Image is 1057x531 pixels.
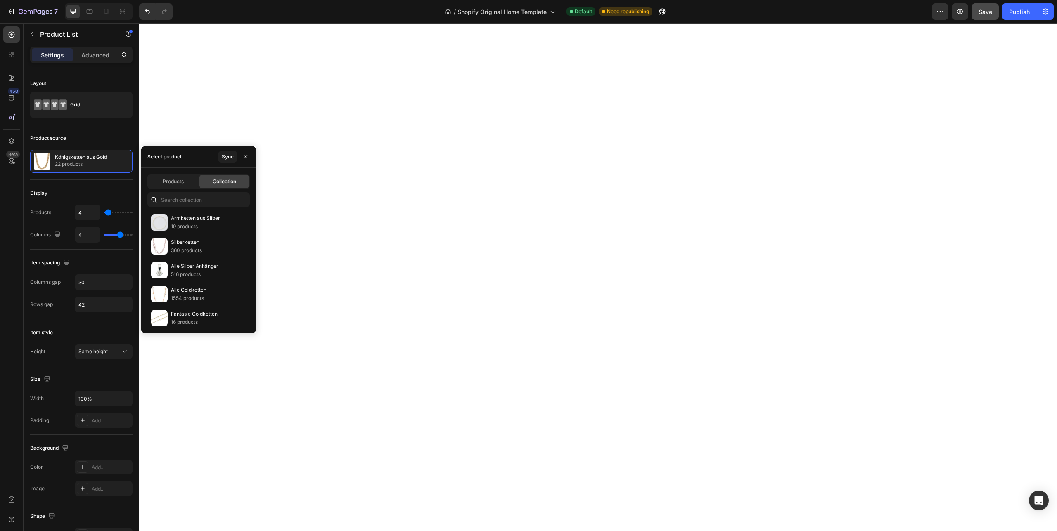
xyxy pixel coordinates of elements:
p: Product List [40,29,110,39]
iframe: Design area [139,23,1057,531]
div: Rows gap [30,301,53,308]
input: Auto [75,391,132,406]
p: Advanced [81,51,109,59]
p: Königsketten aus Gold [55,154,107,160]
div: Shape [30,511,57,522]
div: Item style [30,329,53,336]
p: 7 [54,7,58,17]
img: collection feature img [34,153,50,170]
input: Auto [75,205,100,220]
img: collections [151,238,168,255]
img: collections [151,286,168,302]
p: Alle Goldketten [171,286,206,294]
div: Add... [92,464,130,471]
button: Same height [75,344,133,359]
div: Size [30,374,52,385]
span: Collection [213,178,236,185]
span: Save [979,8,992,15]
div: Product source [30,135,66,142]
div: Width [30,395,44,402]
div: Sync [222,153,234,160]
button: Sync [218,151,237,163]
span: Default [575,8,592,15]
input: Auto [75,227,100,242]
div: Open Intercom Messenger [1029,491,1049,510]
div: Undo/Redo [139,3,173,20]
img: collections [151,262,168,278]
div: Select product [147,153,182,160]
div: Grid [70,95,121,114]
p: 516 products [171,270,218,278]
div: Columns gap [30,278,61,286]
div: Padding [30,417,49,424]
input: Auto [75,275,132,290]
input: Auto [75,297,132,312]
p: 16 products [171,318,218,326]
span: Need republishing [607,8,649,15]
p: 360 products [171,246,202,255]
p: Silberketten [171,238,202,246]
div: Item spacing [30,257,71,269]
p: Armketten aus Silber [171,214,220,222]
span: Products [163,178,184,185]
input: Search collection [147,192,250,207]
img: collections [151,310,168,326]
div: Layout [30,80,46,87]
img: collections [151,214,168,231]
p: 19 products [171,222,220,231]
p: Alle Silber Anhänger [171,262,218,270]
div: Publish [1009,7,1030,16]
div: Add... [92,417,130,425]
span: Shopify Original Home Template [457,7,547,16]
div: Background [30,443,70,454]
span: Same height [78,348,108,354]
div: Color [30,463,43,471]
div: Columns [30,229,62,241]
div: Add... [92,485,130,493]
div: Height [30,348,45,355]
p: 1554 products [171,294,206,302]
span: / [454,7,456,16]
p: Fantasie Goldketten [171,310,218,318]
div: Display [30,189,47,197]
div: Products [30,209,51,216]
p: Settings [41,51,64,59]
button: Save [972,3,999,20]
button: Publish [1002,3,1037,20]
p: 22 products [55,160,107,168]
button: 7 [3,3,62,20]
div: Image [30,485,45,492]
div: Beta [6,151,20,158]
div: 450 [8,88,20,94]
